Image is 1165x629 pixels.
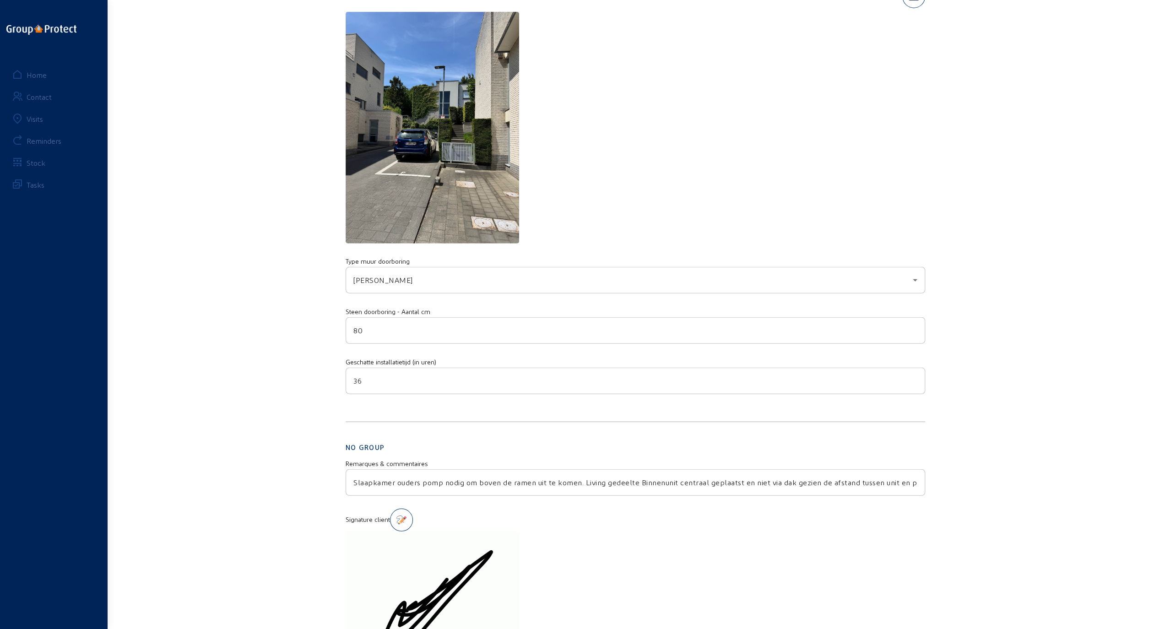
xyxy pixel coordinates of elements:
div: Home [27,70,47,79]
img: logo-oneline.png [6,25,76,35]
mat-label: Type muur doorboring [346,257,410,265]
a: Stock [5,152,102,174]
a: Visits [5,108,102,130]
mat-label: Remarques & commentaires [346,460,428,467]
a: Tasks [5,174,102,195]
span: [PERSON_NAME] [353,276,413,284]
mat-label: Signature client [346,515,390,523]
h2: No Group [346,428,925,453]
a: Home [5,64,102,86]
div: Tasks [27,180,44,189]
a: Reminders [5,130,102,152]
img: 5644af4d-3ca6-221c-57f7-3404c02c10d7.jpeg [346,12,520,244]
div: Contact [27,92,52,101]
mat-label: Geschatte installatietijd (in uren) [346,358,436,366]
mat-label: Steen doorboring - Aantal cm [346,308,430,315]
a: Contact [5,86,102,108]
div: Stock [27,158,45,167]
div: Reminders [27,136,61,145]
div: Visits [27,114,43,123]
